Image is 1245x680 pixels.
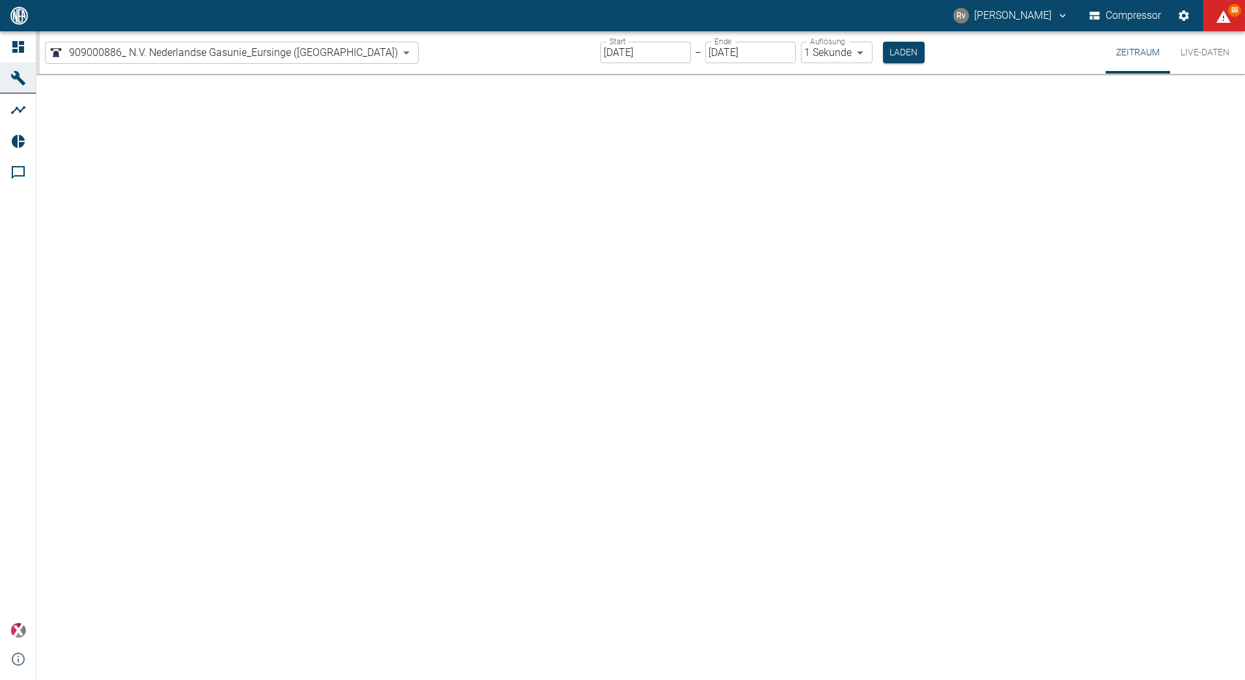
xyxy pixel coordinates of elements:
p: – [695,45,701,60]
button: Laden [883,42,925,63]
button: robert.vanlienen@neuman-esser.com [951,4,1070,27]
button: Compressor [1087,4,1164,27]
input: DD.MM.YYYY [705,42,796,63]
a: 909000886_ N.V. Nederlandse Gasunie_Eursinge ([GEOGRAPHIC_DATA]) [48,45,398,61]
img: Xplore Logo [10,623,26,638]
button: Zeitraum [1106,31,1170,74]
label: Auflösung [810,36,845,47]
span: 909000886_ N.V. Nederlandse Gasunie_Eursinge ([GEOGRAPHIC_DATA]) [69,45,398,60]
button: Einstellungen [1172,4,1196,27]
img: logo [9,7,29,24]
label: Start [609,36,626,47]
span: 88 [1228,4,1241,17]
div: 1 Sekunde [801,42,873,63]
label: Ende [714,36,731,47]
input: DD.MM.YYYY [600,42,691,63]
div: Rv [953,8,969,23]
button: Live-Daten [1170,31,1240,74]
